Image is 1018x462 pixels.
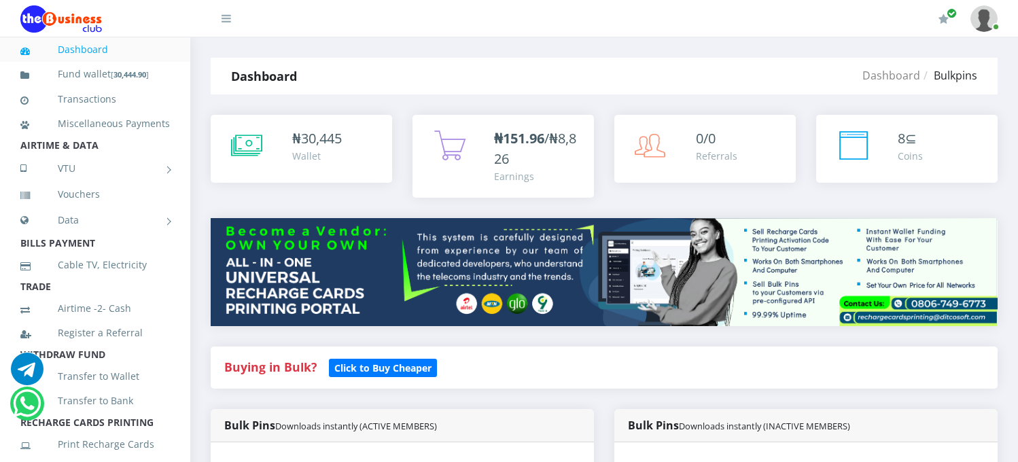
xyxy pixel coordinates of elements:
a: Vouchers [20,179,170,210]
a: Click to Buy Cheaper [329,359,437,375]
img: multitenant_rcp.png [211,218,998,326]
div: Referrals [696,149,737,163]
strong: Bulk Pins [628,418,850,433]
a: Register a Referral [20,317,170,349]
div: Wallet [292,149,342,163]
strong: Dashboard [231,68,297,84]
b: 30,444.90 [113,69,146,79]
a: Airtime -2- Cash [20,293,170,324]
small: Downloads instantly (ACTIVE MEMBERS) [275,420,437,432]
i: Renew/Upgrade Subscription [938,14,949,24]
div: ⊆ [898,128,923,149]
a: Miscellaneous Payments [20,108,170,139]
a: Transactions [20,84,170,115]
span: Renew/Upgrade Subscription [947,8,957,18]
a: ₦30,445 Wallet [211,115,392,183]
strong: Bulk Pins [224,418,437,433]
a: Chat for support [11,363,43,385]
b: Click to Buy Cheaper [334,361,432,374]
div: ₦ [292,128,342,149]
strong: Buying in Bulk? [224,359,317,375]
a: Cable TV, Electricity [20,249,170,281]
a: Transfer to Bank [20,385,170,416]
a: Print Recharge Cards [20,429,170,460]
a: Fund wallet[30,444.90] [20,58,170,90]
a: VTU [20,152,170,185]
span: /₦8,826 [494,129,576,168]
div: Coins [898,149,923,163]
small: [ ] [111,69,149,79]
a: Dashboard [20,34,170,65]
a: 0/0 Referrals [614,115,796,183]
a: ₦151.96/₦8,826 Earnings [413,115,594,198]
span: 30,445 [301,129,342,147]
span: 8 [898,129,905,147]
img: Logo [20,5,102,33]
div: Earnings [494,169,580,183]
a: Chat for support [13,397,41,420]
a: Transfer to Wallet [20,361,170,392]
img: User [970,5,998,32]
small: Downloads instantly (INACTIVE MEMBERS) [679,420,850,432]
span: 0/0 [696,129,716,147]
b: ₦151.96 [494,129,544,147]
a: Dashboard [862,68,920,83]
li: Bulkpins [920,67,977,84]
a: Data [20,203,170,237]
